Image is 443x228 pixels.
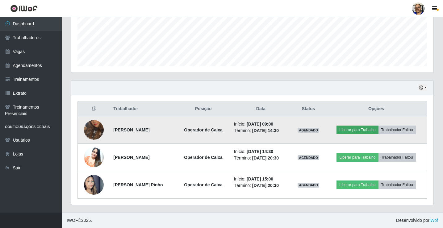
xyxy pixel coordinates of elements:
li: Término: [234,155,288,161]
time: [DATE] 20:30 [252,183,279,188]
th: Opções [325,102,427,116]
span: IWOF [67,218,78,223]
img: CoreUI Logo [10,5,38,12]
span: AGENDADO [298,183,319,188]
strong: [PERSON_NAME] [113,155,149,160]
span: AGENDADO [298,155,319,160]
time: [DATE] 09:00 [247,122,273,126]
strong: Operador de Caixa [184,182,223,187]
button: Trabalhador Faltou [378,153,416,162]
button: Trabalhador Faltou [378,126,416,134]
strong: Operador de Caixa [184,155,223,160]
th: Trabalhador [110,102,176,116]
time: [DATE] 15:00 [247,176,273,181]
time: [DATE] 14:30 [252,128,279,133]
th: Data [230,102,292,116]
time: [DATE] 14:30 [247,149,273,154]
th: Status [291,102,325,116]
strong: [PERSON_NAME] Pinho [113,182,163,187]
img: 1743435442250.jpeg [84,112,104,147]
button: Liberar para Trabalho [336,126,378,134]
img: 1748700965023.jpeg [84,145,104,170]
th: Posição [176,102,230,116]
a: iWof [429,218,438,223]
span: © 2025 . [67,217,92,224]
span: Desenvolvido por [396,217,438,224]
li: Término: [234,182,288,189]
time: [DATE] 20:30 [252,155,279,160]
button: Liberar para Trabalho [336,180,378,189]
img: 1742004720131.jpeg [84,167,104,202]
strong: Operador de Caixa [184,127,223,132]
span: AGENDADO [298,128,319,133]
button: Liberar para Trabalho [336,153,378,162]
strong: [PERSON_NAME] [113,127,149,132]
li: Início: [234,121,288,127]
li: Início: [234,148,288,155]
li: Término: [234,127,288,134]
button: Trabalhador Faltou [378,180,416,189]
li: Início: [234,176,288,182]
